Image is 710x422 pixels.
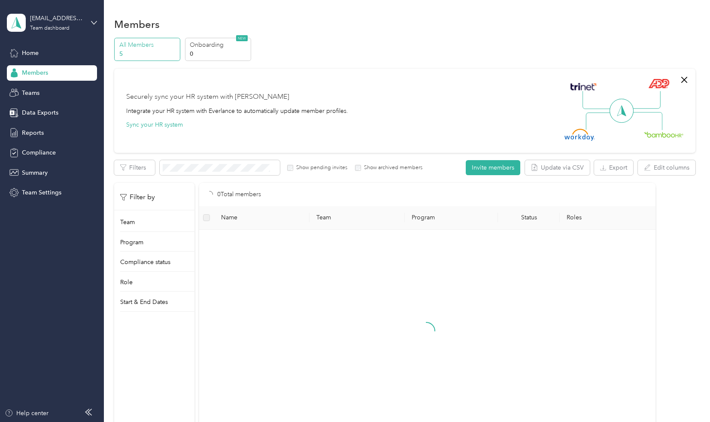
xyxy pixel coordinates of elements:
th: Name [214,206,309,230]
th: Status [498,206,560,230]
th: Team [309,206,405,230]
span: Teams [22,88,39,97]
button: Edit columns [638,160,695,175]
p: Compliance status [120,258,170,267]
span: NEW [236,35,248,41]
p: 0 [190,49,248,58]
img: Line Left Down [586,112,616,130]
img: Trinet [568,81,598,93]
span: Members [22,68,48,77]
iframe: Everlance-gr Chat Button Frame [662,374,710,422]
span: Data Exports [22,108,58,117]
h1: Members [114,20,160,29]
span: Reports [22,128,44,137]
button: Help center [5,409,49,418]
p: Program [120,238,143,247]
img: Line Right Up [631,91,661,109]
button: Sync your HR system [126,120,183,129]
span: Compliance [22,148,56,157]
div: Team dashboard [30,26,70,31]
p: Onboarding [190,40,248,49]
button: Filters [114,160,155,175]
p: Team [120,218,135,227]
label: Show archived members [361,164,422,172]
span: Team Settings [22,188,61,197]
p: Start & End Dates [120,298,168,307]
button: Export [594,160,633,175]
button: Invite members [466,160,520,175]
p: All Members [119,40,178,49]
img: Line Left Up [583,91,613,109]
p: Role [120,278,133,287]
img: Workday [564,129,595,141]
label: Show pending invites [293,164,347,172]
img: ADP [648,79,669,88]
th: Program [405,206,498,230]
p: Filter by [120,192,155,203]
span: Summary [22,168,48,177]
th: Roles [560,206,655,230]
span: Home [22,49,39,58]
span: Name [221,214,303,221]
img: BambooHR [644,131,683,137]
p: 5 [119,49,178,58]
div: Securely sync your HR system with [PERSON_NAME] [126,92,289,102]
img: Line Right Down [632,112,662,131]
p: 0 Total members [217,190,261,199]
div: [EMAIL_ADDRESS][DOMAIN_NAME] [30,14,84,23]
button: Update via CSV [525,160,590,175]
div: Integrate your HR system with Everlance to automatically update member profiles. [126,106,348,115]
